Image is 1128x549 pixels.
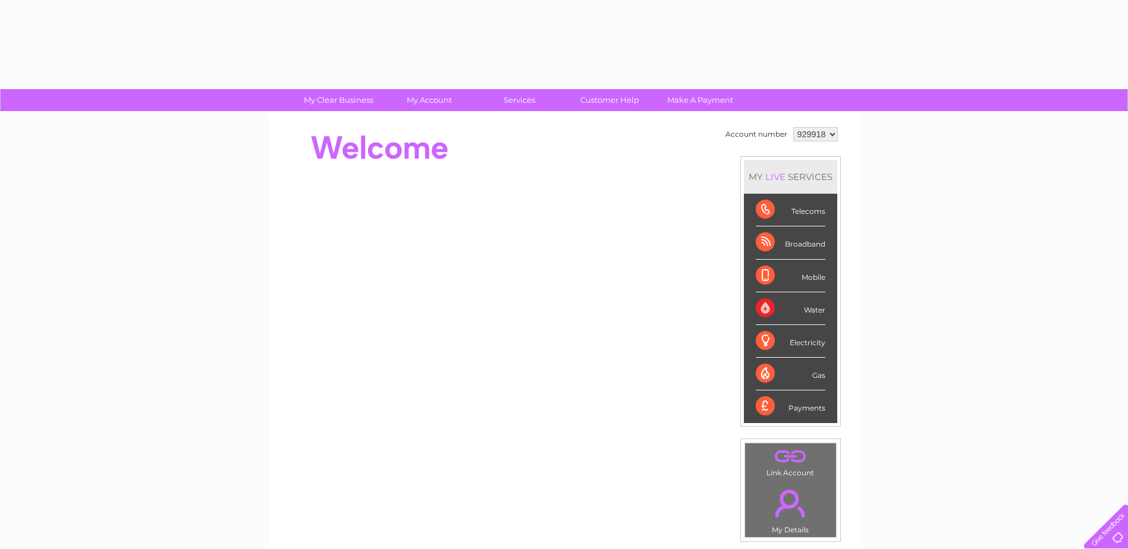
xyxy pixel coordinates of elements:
div: Broadband [756,226,825,259]
a: My Clear Business [290,89,388,111]
div: Electricity [756,325,825,358]
div: MY SERVICES [744,160,837,194]
td: Link Account [744,443,837,480]
div: LIVE [763,171,788,182]
a: Services [470,89,568,111]
div: Mobile [756,260,825,292]
a: . [748,446,833,467]
td: Account number [722,124,790,144]
div: Gas [756,358,825,390]
td: My Details [744,479,837,538]
a: Make A Payment [651,89,749,111]
div: Telecoms [756,194,825,226]
a: . [748,482,833,524]
a: Customer Help [561,89,659,111]
div: Water [756,292,825,325]
div: Payments [756,390,825,422]
a: My Account [380,89,478,111]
